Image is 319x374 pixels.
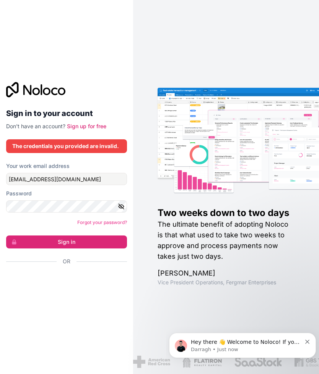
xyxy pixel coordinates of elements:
[77,219,127,225] a: Forgot your password?
[6,190,32,197] label: Password
[6,162,70,170] label: Your work email address
[2,274,131,290] iframe: Sign in with Google Button
[6,173,127,185] input: Email address
[6,235,127,248] button: Sign in
[67,123,106,129] a: Sign up for free
[158,219,295,262] h2: The ultimate benefit of adopting Noloco is that what used to take two weeks to approve and proces...
[6,123,65,129] span: Don't have an account?
[166,317,319,370] iframe: Intercom notifications message
[6,274,127,290] div: Sign in with Google. Opens in new tab
[6,200,127,213] input: Password
[6,106,127,120] h2: Sign in to your account
[12,142,121,150] div: The credentials you provided are invalid.
[133,356,170,368] img: /assets/american-red-cross-BAupjrZR.png
[158,207,295,219] h1: Two weeks down to two days
[158,268,295,279] h1: [PERSON_NAME]
[158,279,295,286] h1: Vice President Operations , Fergmar Enterprises
[63,258,70,265] span: Or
